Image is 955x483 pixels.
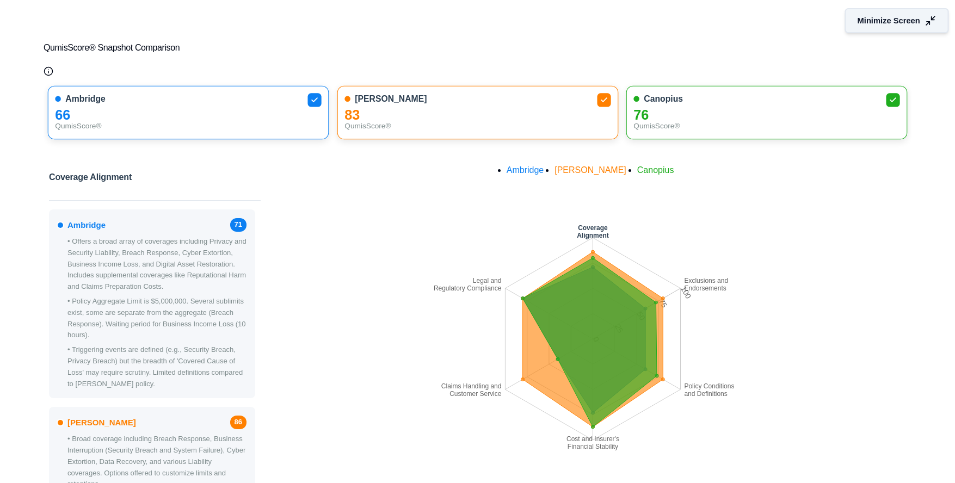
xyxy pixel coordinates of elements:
tspan: Endorsements [685,285,726,293]
span: 86 [230,416,247,429]
span: [PERSON_NAME] [67,416,136,429]
div: QumisScore® [634,121,900,132]
tspan: Legal and [473,277,502,284]
div: 66 [55,109,321,121]
tspan: 100 [679,285,693,300]
tspan: Alignment [577,232,609,240]
button: Minimize Screen [845,8,949,33]
div: QumisScore® [344,121,611,132]
tspan: Exclusions and [685,277,729,284]
span: 71 [230,218,247,232]
tspan: Policy Conditions [685,382,735,390]
p: • Triggering events are defined (e.g., Security Breach, Privacy Breach) but the breadth of 'Cover... [67,344,247,389]
div: QumisScore® [55,121,321,132]
button: QumisScore® Snapshot Comparison [44,30,911,65]
p: • Offers a broad array of coverages including Privacy and Security Liability, Breach Response, Cy... [67,236,247,293]
span: Minimize Screen [858,15,920,27]
div: 76 [634,109,900,121]
tspan: Coverage [578,224,608,232]
tspan: and Definitions [685,391,728,398]
h2: Coverage Alignment [49,168,132,194]
tspan: Cost and Insurer's [566,435,619,443]
tspan: Regulatory Compliance [434,285,502,293]
span: Canopius [644,94,683,105]
span: Ambridge [67,219,106,232]
tspan: Claims Handling and [441,382,502,390]
span: Ambridge [507,165,544,175]
button: Qumis Score Info [44,66,53,76]
span: Ambridge [65,94,106,105]
tspan: Financial Stability [568,443,618,451]
div: 83 [344,109,611,121]
span: [PERSON_NAME] [554,165,626,175]
span: Canopius [637,165,674,175]
tspan: Customer Service [449,391,502,398]
span: [PERSON_NAME] [355,94,427,105]
p: • Policy Aggregate Limit is $5,000,000. Several sublimits exist, some are separate from the aggre... [67,296,247,341]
